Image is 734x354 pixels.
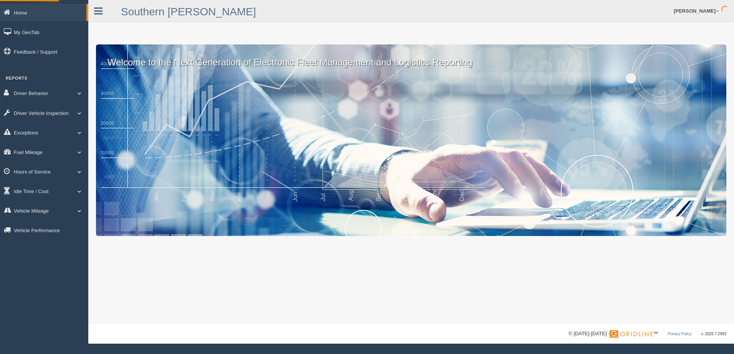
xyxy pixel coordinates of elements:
span: v. 2025.7.2993 [701,332,726,336]
p: Welcome to the Next Generation of Electronic Fleet Management and Logistics Reporting [96,44,726,69]
a: Privacy Policy [668,332,691,336]
a: Southern [PERSON_NAME] [121,6,256,18]
div: © [DATE]-[DATE] - ™ [569,330,726,338]
img: Gridline [610,330,653,338]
